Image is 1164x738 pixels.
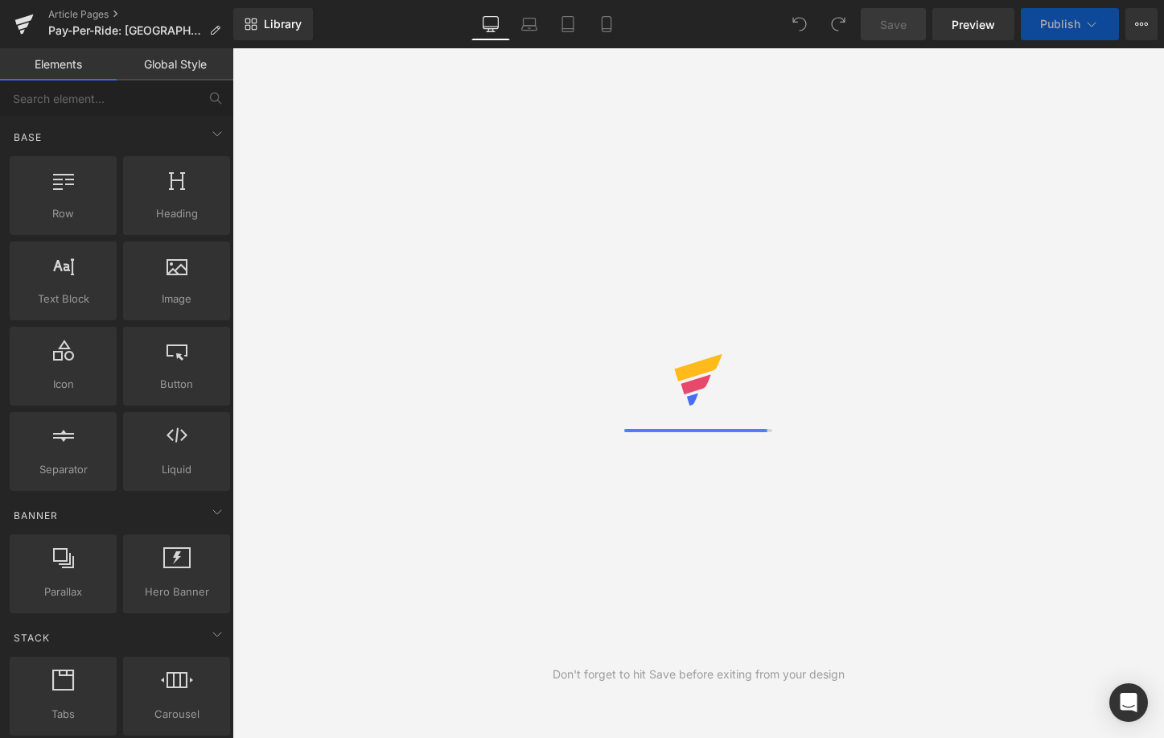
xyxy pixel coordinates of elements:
[12,130,43,145] span: Base
[128,583,225,600] span: Hero Banner
[233,8,313,40] a: New Library
[553,666,845,683] div: Don't forget to hit Save before exiting from your design
[822,8,854,40] button: Redo
[14,706,112,723] span: Tabs
[1040,18,1080,31] span: Publish
[14,583,112,600] span: Parallax
[1125,8,1158,40] button: More
[128,461,225,478] span: Liquid
[48,24,203,37] span: Pay-Per-Ride: [GEOGRAPHIC_DATA]’s Cycling Commute Allowance
[471,8,510,40] a: Desktop
[14,291,112,307] span: Text Block
[784,8,816,40] button: Undo
[932,8,1014,40] a: Preview
[128,706,225,723] span: Carousel
[549,8,587,40] a: Tablet
[14,205,112,222] span: Row
[12,508,60,523] span: Banner
[587,8,626,40] a: Mobile
[952,16,995,33] span: Preview
[128,205,225,222] span: Heading
[128,376,225,393] span: Button
[14,461,112,478] span: Separator
[1021,8,1119,40] button: Publish
[128,291,225,307] span: Image
[880,16,907,33] span: Save
[12,630,51,645] span: Stack
[117,48,233,80] a: Global Style
[1109,683,1148,722] div: Open Intercom Messenger
[264,17,302,31] span: Library
[48,8,233,21] a: Article Pages
[14,376,112,393] span: Icon
[510,8,549,40] a: Laptop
